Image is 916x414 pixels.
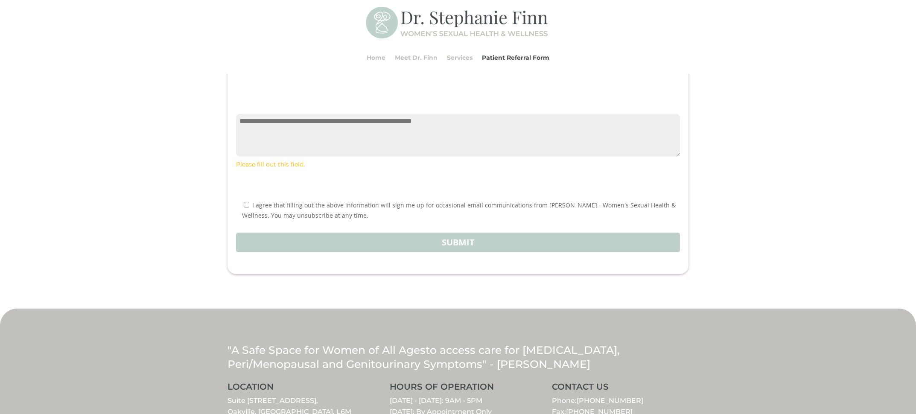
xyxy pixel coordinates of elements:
a: [PHONE_NUMBER] [577,397,643,405]
button: Submit [236,233,680,252]
h3: HOURS OF OPERATION [390,382,526,395]
a: Patient Referral Form [482,41,549,74]
h3: CONTACT US [552,382,688,395]
h3: LOCATION [228,382,364,395]
a: Home [367,41,385,74]
span: Please fill out this field. [236,160,680,170]
p: "A Safe Space for Women of All Ages [228,343,688,371]
span: to access care for [MEDICAL_DATA], Peri/Menopausal and Genitourinary Symptoms" - [PERSON_NAME] [228,344,620,370]
a: Meet Dr. Finn [395,41,438,74]
input: I agree that filling out the above information will sign me up for occasional email communication... [244,202,249,207]
a: Services [447,41,473,74]
span: I agree that filling out the above information will sign me up for occasional email communication... [242,201,676,219]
